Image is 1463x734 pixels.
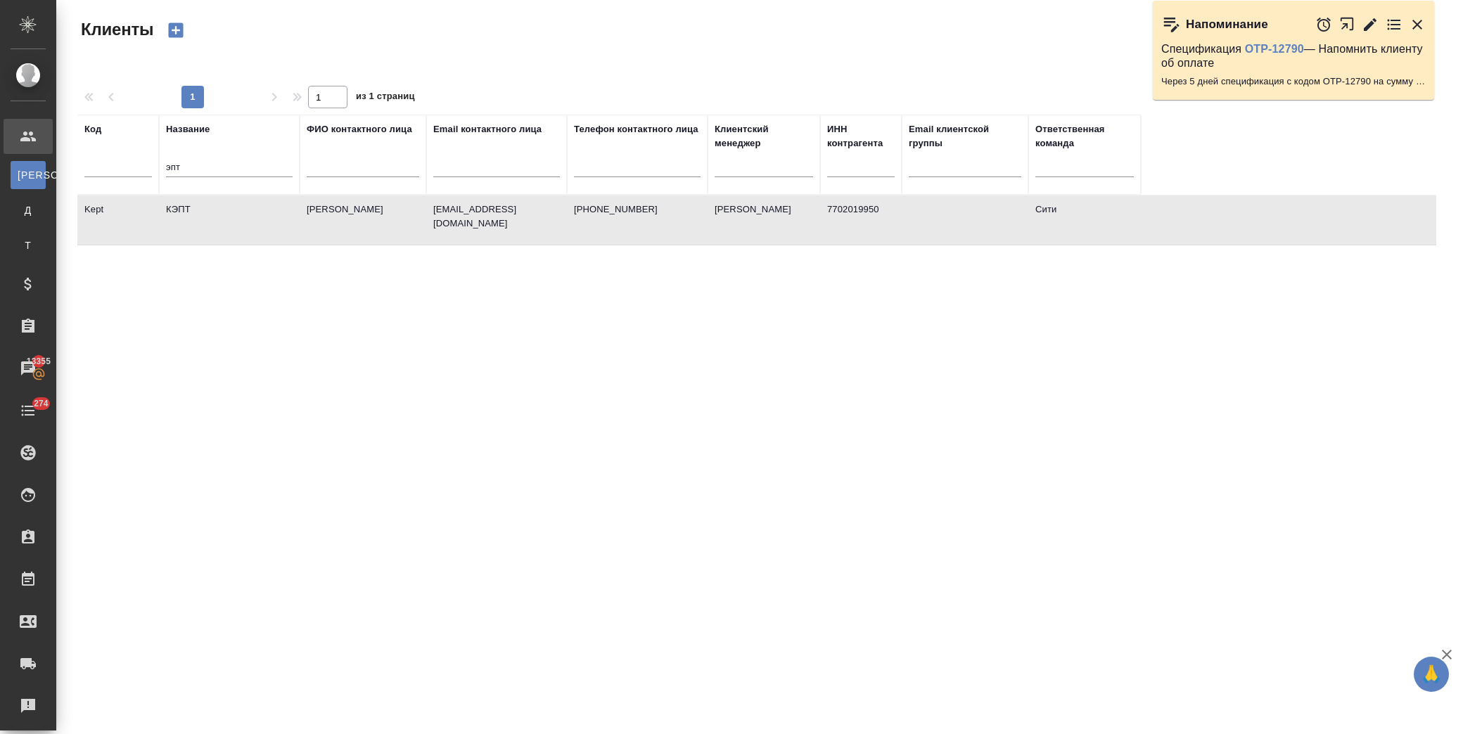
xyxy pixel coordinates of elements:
[574,122,698,136] div: Телефон контактного лица
[166,122,210,136] div: Название
[1386,16,1403,33] button: Перейти в todo
[1028,195,1141,245] td: Сити
[1161,42,1426,70] p: Спецификация — Напомнить клиенту об оплате
[159,18,193,42] button: Создать
[11,196,46,224] a: Д
[18,203,39,217] span: Д
[1362,16,1379,33] button: Редактировать
[1035,122,1134,150] div: Ответственная команда
[11,161,46,189] a: [PERSON_NAME]
[1339,9,1355,39] button: Открыть в новой вкладке
[1409,16,1426,33] button: Закрыть
[4,351,53,386] a: 13355
[909,122,1021,150] div: Email клиентской группы
[433,202,560,231] p: [EMAIL_ADDRESS][DOMAIN_NAME]
[715,122,813,150] div: Клиентский менеджер
[1414,657,1449,692] button: 🙏
[1245,43,1304,55] a: OTP-12790
[77,18,153,41] span: Клиенты
[18,168,39,182] span: [PERSON_NAME]
[300,195,426,245] td: [PERSON_NAME]
[159,195,300,245] td: КЭПТ
[820,195,902,245] td: 7702019950
[18,354,59,368] span: 13355
[307,122,412,136] div: ФИО контактного лица
[574,202,701,217] p: [PHONE_NUMBER]
[1315,16,1332,33] button: Отложить
[708,195,820,245] td: [PERSON_NAME]
[1419,659,1443,689] span: 🙏
[18,238,39,252] span: Т
[827,122,895,150] div: ИНН контрагента
[356,88,415,108] span: из 1 страниц
[4,393,53,428] a: 274
[11,231,46,259] a: Т
[1161,75,1426,89] p: Через 5 дней спецификация с кодом OTP-12790 на сумму 359496 RUB будет просрочена
[1186,18,1268,32] p: Напоминание
[25,397,57,411] span: 274
[77,195,159,245] td: Kept
[84,122,101,136] div: Код
[433,122,542,136] div: Email контактного лица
